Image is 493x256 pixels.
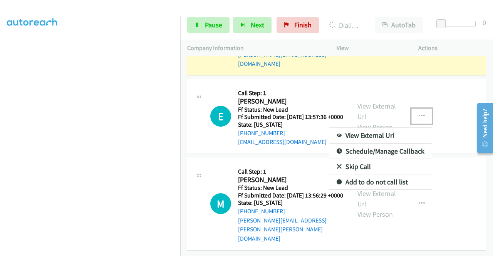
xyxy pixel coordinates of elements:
[329,144,432,159] a: Schedule/Manage Callback
[210,193,231,214] h1: M
[471,97,493,159] iframe: Resource Center
[329,174,432,190] a: Add to do not call list
[329,128,432,143] a: View External Url
[210,193,231,214] div: The call is yet to be attempted
[329,159,432,174] a: Skip Call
